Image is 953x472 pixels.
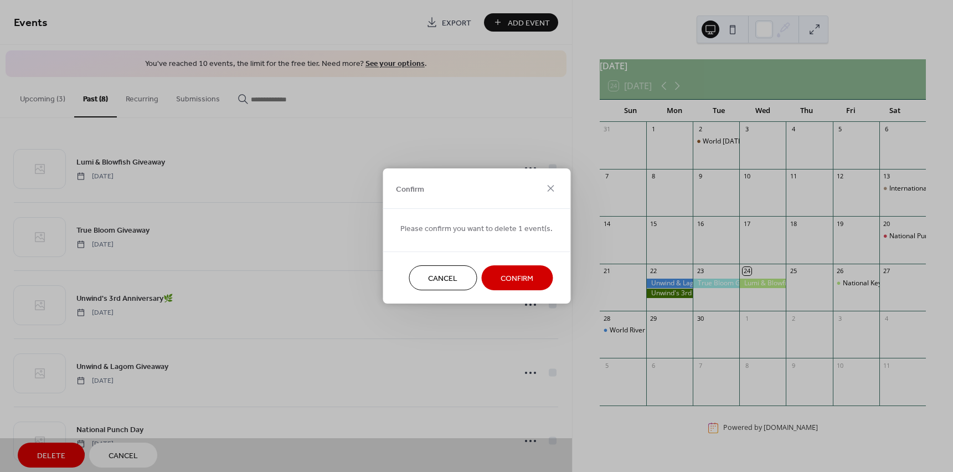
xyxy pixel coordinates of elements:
[481,265,553,290] button: Confirm
[409,265,477,290] button: Cancel
[400,223,553,235] span: Please confirm you want to delete 1 event(s.
[428,273,457,285] span: Cancel
[501,273,533,285] span: Confirm
[396,183,424,195] span: Confirm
